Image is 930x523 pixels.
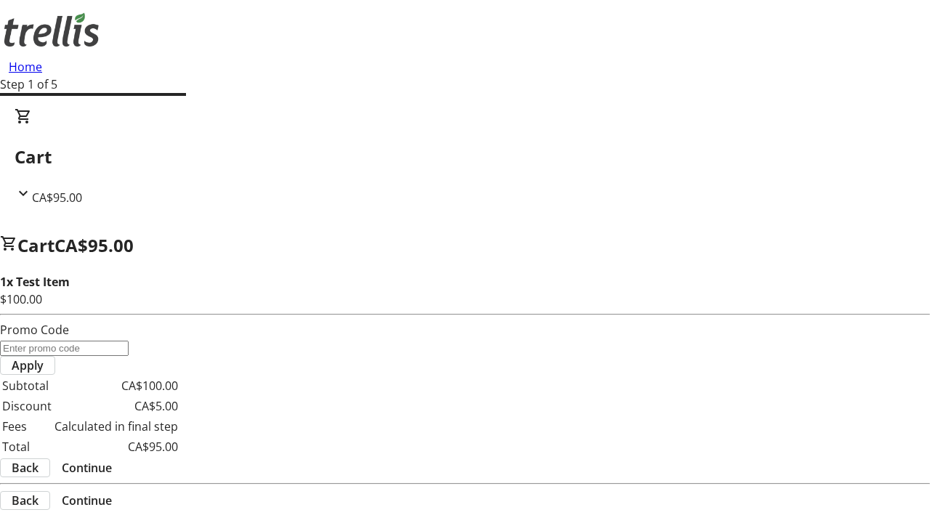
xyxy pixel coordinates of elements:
[1,437,52,456] td: Total
[62,459,112,477] span: Continue
[12,459,39,477] span: Back
[15,108,915,206] div: CartCA$95.00
[1,417,52,436] td: Fees
[1,397,52,415] td: Discount
[1,376,52,395] td: Subtotal
[12,357,44,374] span: Apply
[54,397,179,415] td: CA$5.00
[50,492,124,509] button: Continue
[17,233,54,257] span: Cart
[54,437,179,456] td: CA$95.00
[54,376,179,395] td: CA$100.00
[15,144,915,170] h2: Cart
[32,190,82,206] span: CA$95.00
[12,492,39,509] span: Back
[54,233,134,257] span: CA$95.00
[54,417,179,436] td: Calculated in final step
[50,459,124,477] button: Continue
[62,492,112,509] span: Continue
